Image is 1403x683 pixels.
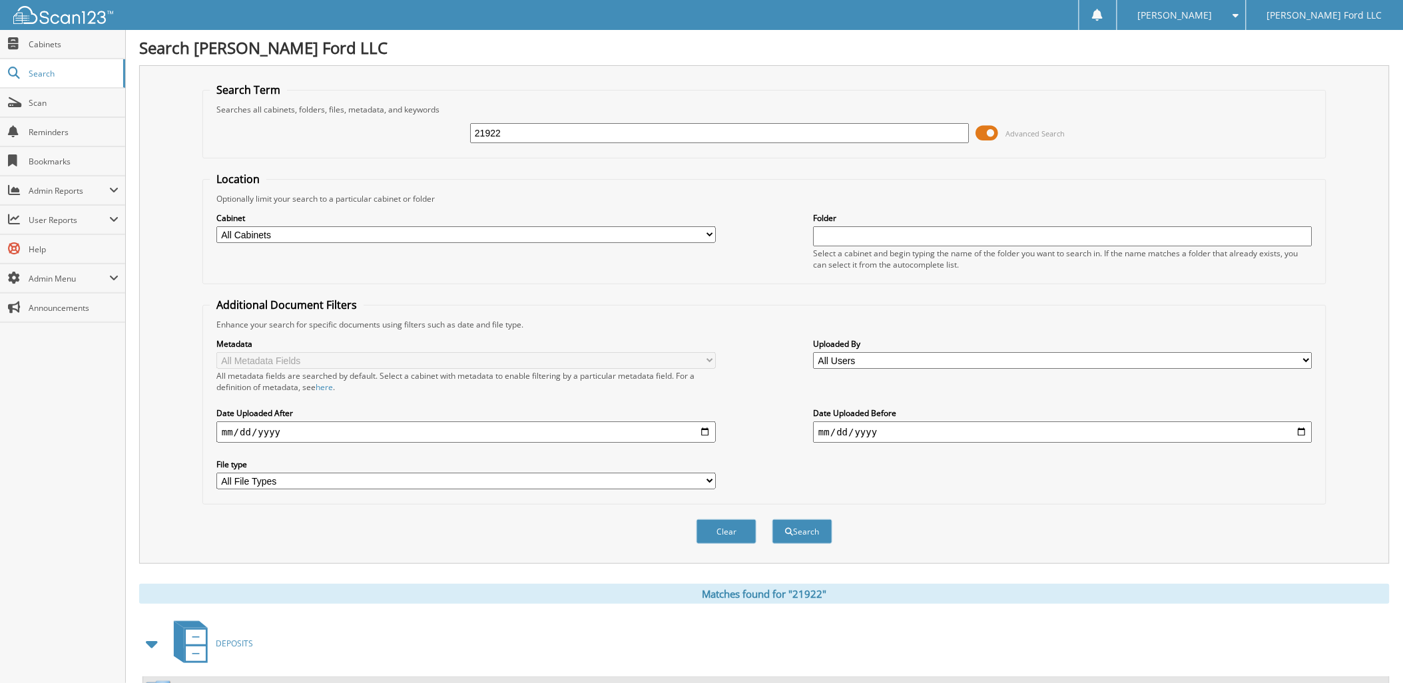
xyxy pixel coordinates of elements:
input: end [813,421,1312,443]
span: Bookmarks [29,156,119,167]
div: Enhance your search for specific documents using filters such as date and file type. [210,319,1319,330]
legend: Additional Document Filters [210,298,364,312]
div: All metadata fields are searched by default. Select a cabinet with metadata to enable filtering b... [216,370,716,393]
label: Date Uploaded After [216,407,716,419]
span: Advanced Search [1006,128,1065,138]
label: Cabinet [216,212,716,224]
span: [PERSON_NAME] [1138,11,1213,19]
img: scan123-logo-white.svg [13,6,113,24]
span: Reminders [29,126,119,138]
label: File type [216,459,716,470]
button: Clear [697,519,756,544]
span: Scan [29,97,119,109]
a: DEPOSITS [166,617,253,670]
a: here [316,381,333,393]
span: Cabinets [29,39,119,50]
input: start [216,421,716,443]
div: Optionally limit your search to a particular cabinet or folder [210,193,1319,204]
legend: Search Term [210,83,287,97]
span: Help [29,244,119,255]
span: Admin Menu [29,273,109,284]
label: Uploaded By [813,338,1312,349]
label: Metadata [216,338,716,349]
iframe: Chat Widget [1336,619,1403,683]
label: Folder [813,212,1312,224]
legend: Location [210,172,266,186]
span: [PERSON_NAME] Ford LLC [1267,11,1382,19]
span: Search [29,68,117,79]
div: Select a cabinet and begin typing the name of the folder you want to search in. If the name match... [813,248,1312,270]
label: Date Uploaded Before [813,407,1312,419]
span: DEPOSITS [216,638,253,649]
div: Searches all cabinets, folders, files, metadata, and keywords [210,104,1319,115]
span: Announcements [29,302,119,314]
span: User Reports [29,214,109,226]
h1: Search [PERSON_NAME] Ford LLC [139,37,1390,59]
div: Matches found for "21922" [139,584,1390,604]
span: Admin Reports [29,185,109,196]
button: Search [772,519,832,544]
